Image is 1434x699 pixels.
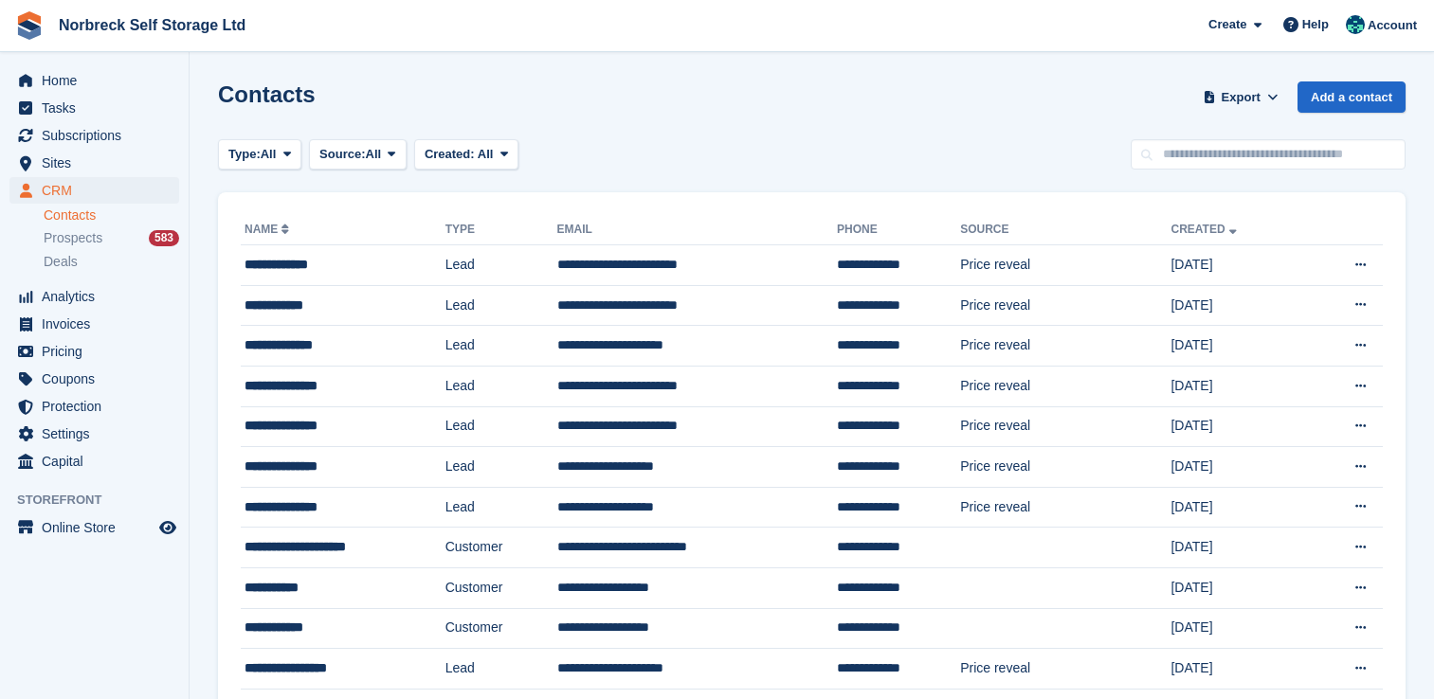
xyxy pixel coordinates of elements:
span: Prospects [44,229,102,247]
td: Price reveal [960,366,1171,406]
a: Name [245,223,293,236]
td: Price reveal [960,245,1171,286]
span: Storefront [17,491,189,510]
span: Settings [42,421,155,447]
td: [DATE] [1171,649,1305,690]
th: Email [557,215,837,245]
a: menu [9,421,179,447]
button: Created: All [414,139,518,170]
span: Sites [42,150,155,176]
a: menu [9,95,179,121]
a: Prospects 583 [44,228,179,248]
a: Norbreck Self Storage Ltd [51,9,253,41]
a: menu [9,393,179,420]
td: Customer [445,567,557,608]
span: Created: [425,147,475,161]
a: menu [9,366,179,392]
th: Source [960,215,1171,245]
button: Export [1199,81,1282,113]
td: Lead [445,406,557,447]
a: Contacts [44,206,179,224]
a: Deals [44,252,179,272]
span: Protection [42,393,155,420]
td: Lead [445,447,557,488]
th: Phone [837,215,960,245]
a: Created [1171,223,1240,236]
span: All [478,147,494,161]
span: Export [1222,88,1261,107]
td: Lead [445,285,557,326]
img: Sally King [1346,15,1365,34]
td: [DATE] [1171,245,1305,286]
a: menu [9,448,179,475]
a: menu [9,283,179,310]
span: Pricing [42,338,155,365]
span: Source: [319,145,365,164]
a: menu [9,311,179,337]
td: [DATE] [1171,285,1305,326]
span: All [261,145,277,164]
td: [DATE] [1171,528,1305,568]
span: Invoices [42,311,155,337]
td: Lead [445,487,557,528]
a: menu [9,122,179,149]
a: Add a contact [1298,81,1406,113]
a: menu [9,338,179,365]
td: Price reveal [960,285,1171,326]
td: [DATE] [1171,487,1305,528]
span: Analytics [42,283,155,310]
th: Type [445,215,557,245]
span: Account [1368,16,1417,35]
span: CRM [42,177,155,204]
span: Subscriptions [42,122,155,149]
span: Help [1302,15,1329,34]
td: [DATE] [1171,567,1305,608]
td: Price reveal [960,487,1171,528]
td: Customer [445,528,557,568]
a: menu [9,177,179,204]
button: Type: All [218,139,301,170]
span: Deals [44,253,78,271]
td: Price reveal [960,326,1171,367]
span: Create [1208,15,1246,34]
td: Lead [445,366,557,406]
td: [DATE] [1171,406,1305,447]
span: Online Store [42,514,155,541]
td: [DATE] [1171,326,1305,367]
td: Lead [445,245,557,286]
td: Lead [445,326,557,367]
td: [DATE] [1171,447,1305,488]
span: Home [42,67,155,94]
td: Price reveal [960,406,1171,447]
a: Preview store [156,516,179,539]
a: menu [9,514,179,541]
a: menu [9,150,179,176]
button: Source: All [309,139,407,170]
td: Lead [445,649,557,690]
img: stora-icon-8386f47178a22dfd0bd8f6a31ec36ba5ce8667c1dd55bd0f319d3a0aa187defe.svg [15,11,44,40]
td: Customer [445,608,557,649]
td: Price reveal [960,649,1171,690]
td: [DATE] [1171,608,1305,649]
td: Price reveal [960,447,1171,488]
span: All [366,145,382,164]
span: Coupons [42,366,155,392]
a: menu [9,67,179,94]
span: Capital [42,448,155,475]
div: 583 [149,230,179,246]
td: [DATE] [1171,366,1305,406]
span: Type: [228,145,261,164]
h1: Contacts [218,81,316,107]
span: Tasks [42,95,155,121]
